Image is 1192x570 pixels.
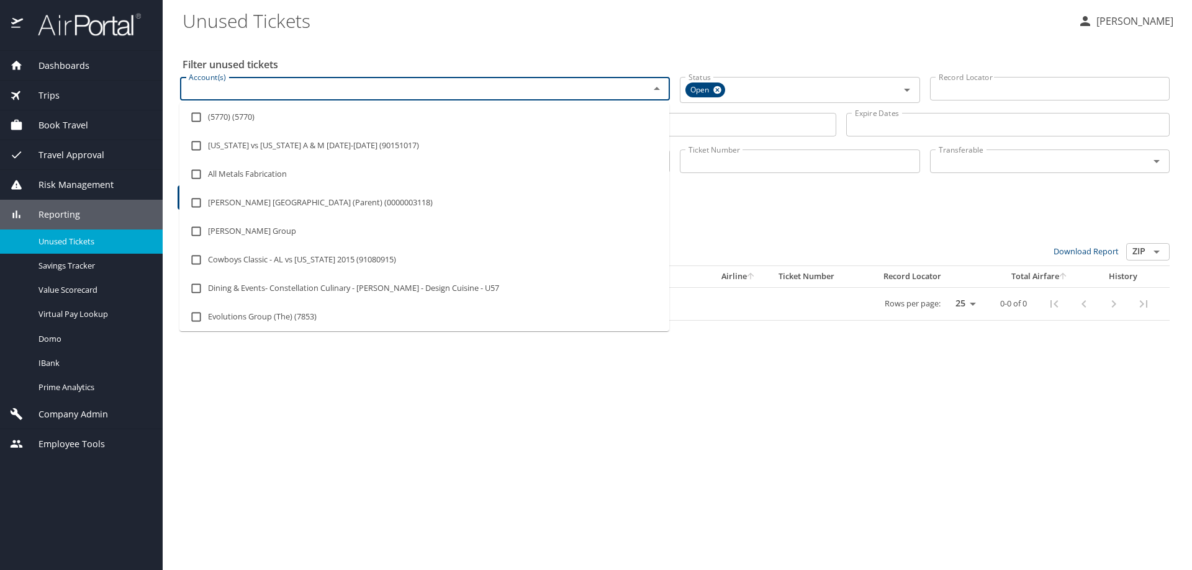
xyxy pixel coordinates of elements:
[685,84,716,97] span: Open
[703,266,774,287] th: Airline
[179,246,669,274] li: Cowboys Classic - AL vs [US_STATE] 2015 (91080915)
[23,208,80,221] span: Reporting
[898,81,916,99] button: Open
[1059,273,1068,281] button: sort
[38,236,148,247] span: Unused Tickets
[987,266,1093,287] th: Total Airfare
[179,303,669,331] li: Evolutions Group (The) (7853)
[1148,153,1165,170] button: Open
[774,266,878,287] th: Ticket Number
[180,221,1170,243] h3: 0 Results
[38,284,148,296] span: Value Scorecard
[38,260,148,272] span: Savings Tracker
[180,266,1170,321] table: custom pagination table
[878,266,987,287] th: Record Locator
[23,148,104,162] span: Travel Approval
[1054,246,1119,257] a: Download Report
[183,1,1068,40] h1: Unused Tickets
[23,178,114,192] span: Risk Management
[685,82,725,97] div: Open
[23,59,89,73] span: Dashboards
[38,308,148,320] span: Virtual Pay Lookup
[11,12,24,37] img: icon-airportal.png
[885,300,941,308] p: Rows per page:
[179,189,669,217] li: [PERSON_NAME] [GEOGRAPHIC_DATA] (Parent) (0000003118)
[179,217,669,246] li: [PERSON_NAME] Group
[648,80,666,97] button: Close
[38,357,148,369] span: IBank
[183,55,1172,74] h2: Filter unused tickets
[179,131,669,160] li: [US_STATE] vs [US_STATE] A & M [DATE]-[DATE] (90151017)
[23,437,105,451] span: Employee Tools
[23,118,88,132] span: Book Travel
[1000,300,1027,308] p: 0-0 of 0
[1073,10,1178,32] button: [PERSON_NAME]
[179,160,669,189] li: All Metals Fabrication
[1148,243,1165,261] button: Open
[23,89,60,102] span: Trips
[38,381,148,393] span: Prime Analytics
[946,295,980,313] select: rows per page
[179,274,669,303] li: Dining & Events- Constellation Culinary - [PERSON_NAME] - Design Cuisine - U57
[23,407,108,421] span: Company Admin
[747,273,756,281] button: sort
[1093,14,1173,29] p: [PERSON_NAME]
[178,185,219,210] button: Filter
[38,333,148,345] span: Domo
[179,103,669,131] li: (5770) (5770)
[24,12,141,37] img: airportal-logo.png
[1093,266,1154,287] th: History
